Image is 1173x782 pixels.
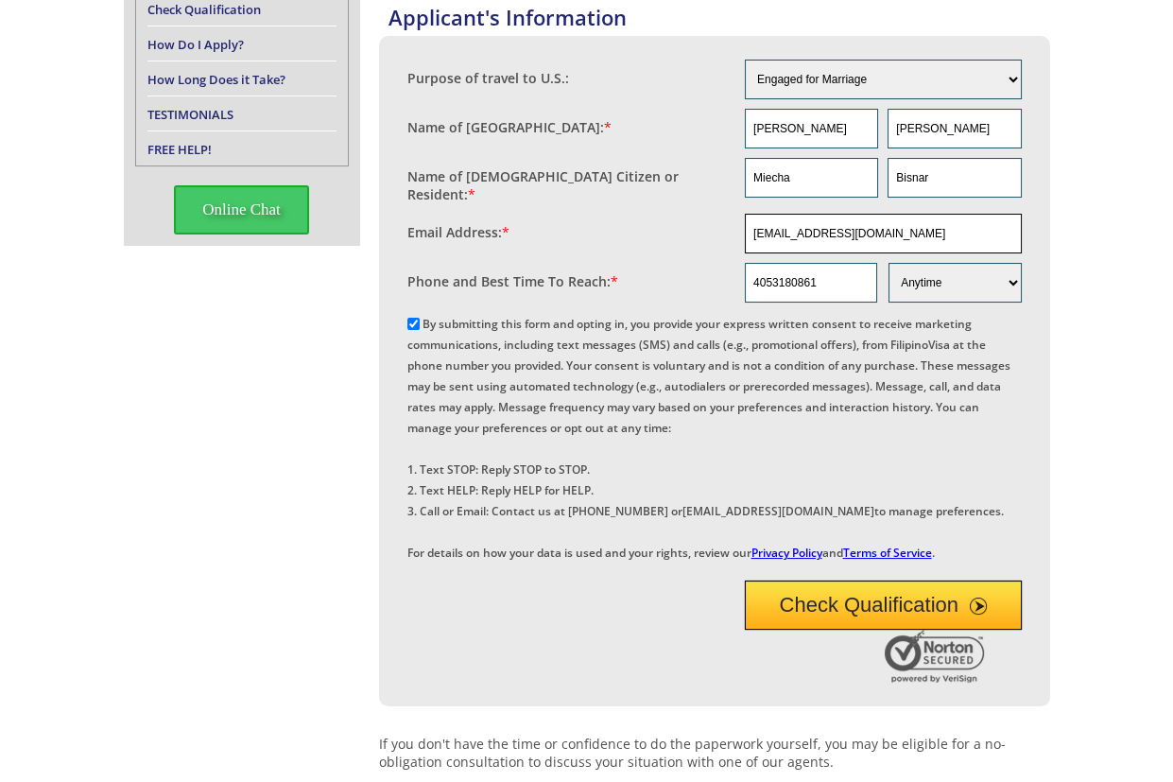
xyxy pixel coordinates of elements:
[147,141,212,158] a: FREE HELP!
[745,109,878,148] input: First Name
[407,167,727,203] label: Name of [DEMOGRAPHIC_DATA] Citizen or Resident:
[745,158,878,198] input: First Name
[147,36,244,53] a: How Do I Apply?
[388,3,1050,31] h4: Applicant's Information
[745,263,877,303] input: Phone
[888,158,1021,198] input: Last Name
[888,109,1021,148] input: Last Name
[407,272,618,290] label: Phone and Best Time To Reach:
[147,1,261,18] a: Check Qualification
[174,185,309,235] span: Online Chat
[745,581,1022,630] button: Check Qualification
[745,214,1022,253] input: Email Address
[147,106,233,123] a: TESTIMONIALS
[888,263,1021,303] select: Phone and Best Reach Time are required.
[751,545,822,561] a: Privacy Policy
[885,630,989,683] img: Norton Secured
[843,545,932,561] a: Terms of Service
[407,316,1010,561] label: By submitting this form and opting in, you provide your express written consent to receive market...
[407,318,420,330] input: By submitting this form and opting in, you provide your express written consent to receive market...
[407,69,569,87] label: Purpose of travel to U.S.:
[407,118,612,136] label: Name of [GEOGRAPHIC_DATA]:
[407,223,509,241] label: Email Address:
[147,71,285,88] a: How Long Does it Take?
